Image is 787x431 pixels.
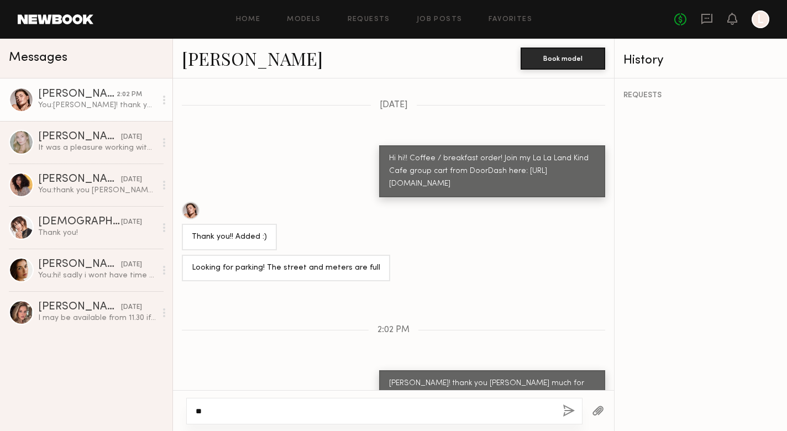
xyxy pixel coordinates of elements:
a: Job Posts [417,16,463,23]
div: You: hi! sadly i wont have time this week. Let us know when youre back and want to swing by the o... [38,270,156,281]
div: Thank you!! Added :) [192,231,267,244]
a: [PERSON_NAME] [182,46,323,70]
a: Book model [521,53,605,62]
a: Requests [348,16,390,23]
div: History [623,54,778,67]
div: [PERSON_NAME] [38,89,117,100]
div: [PERSON_NAME] [38,259,121,270]
div: [DATE] [121,302,142,313]
div: You: [PERSON_NAME]! thank you [PERSON_NAME] much for [DATE]. I got logged out of the other accoun... [38,100,156,111]
div: REQUESTS [623,92,778,99]
div: [DATE] [121,132,142,143]
span: [DATE] [380,101,408,110]
div: I may be available from 11.30 if that helps [38,313,156,323]
div: [PERSON_NAME] [38,132,121,143]
div: 2:02 PM [117,90,142,100]
a: Home [236,16,261,23]
div: [PERSON_NAME] [38,174,121,185]
div: [PERSON_NAME] [38,302,121,313]
a: L [752,10,769,28]
a: Favorites [489,16,532,23]
span: Messages [9,51,67,64]
div: Thank you! [38,228,156,238]
div: It was a pleasure working with all of you😊💕 Hope to see you again soon! [38,143,156,153]
div: [DATE] [121,175,142,185]
div: You: thank you [PERSON_NAME]!!! you were so so great [38,185,156,196]
div: Looking for parking! The street and meters are full [192,262,380,275]
div: Hi hi!! Coffee / breakfast order! Join my La La Land Kind Cafe group cart from DoorDash here: [UR... [389,153,595,191]
a: Models [287,16,321,23]
span: 2:02 PM [377,325,410,335]
button: Book model [521,48,605,70]
div: [DEMOGRAPHIC_DATA][PERSON_NAME] [38,217,121,228]
div: [DATE] [121,260,142,270]
div: [PERSON_NAME]! thank you [PERSON_NAME] much for [DATE]. I got logged out of the other account so ... [389,377,595,428]
div: [DATE] [121,217,142,228]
